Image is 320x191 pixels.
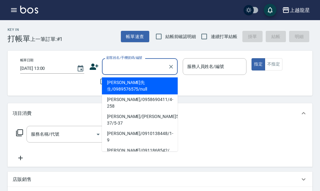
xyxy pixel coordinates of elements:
p: 店販銷售 [13,176,32,183]
li: [PERSON_NAME]/0910138448/1-9 [102,128,178,145]
li: [PERSON_NAME]/[PERSON_NAME]5-37/5-37 [102,111,178,128]
li: [PERSON_NAME]先生/0989576575/null [102,77,178,94]
button: 上越龍星 [280,4,312,17]
div: 上越龍星 [290,6,310,14]
input: YYYY/MM/DD hh:mm [20,63,70,74]
button: 指定 [252,58,265,70]
div: 項目消費 [8,103,312,123]
button: Clear [167,62,175,71]
button: Open [93,129,103,139]
li: [PERSON_NAME]/0911868542/ [102,145,178,156]
label: 帳單日期 [20,58,33,63]
button: save [264,4,276,16]
label: 顧客姓名/手機號碼/編號 [106,55,142,60]
span: 上一筆訂單:#1 [30,35,63,43]
img: Logo [20,6,38,14]
button: Choose date, selected date is 2025-08-26 [73,61,88,76]
h3: 打帳單 [8,34,30,43]
div: 店販銷售 [8,172,312,187]
button: 帳單速查 [121,31,149,42]
button: 不指定 [265,58,282,70]
li: [PERSON_NAME]/0958690411/4-258 [102,94,178,111]
h2: Key In [8,28,30,32]
span: 結帳前確認明細 [165,33,196,40]
span: 連續打單結帳 [211,33,237,40]
p: 項目消費 [13,110,32,117]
